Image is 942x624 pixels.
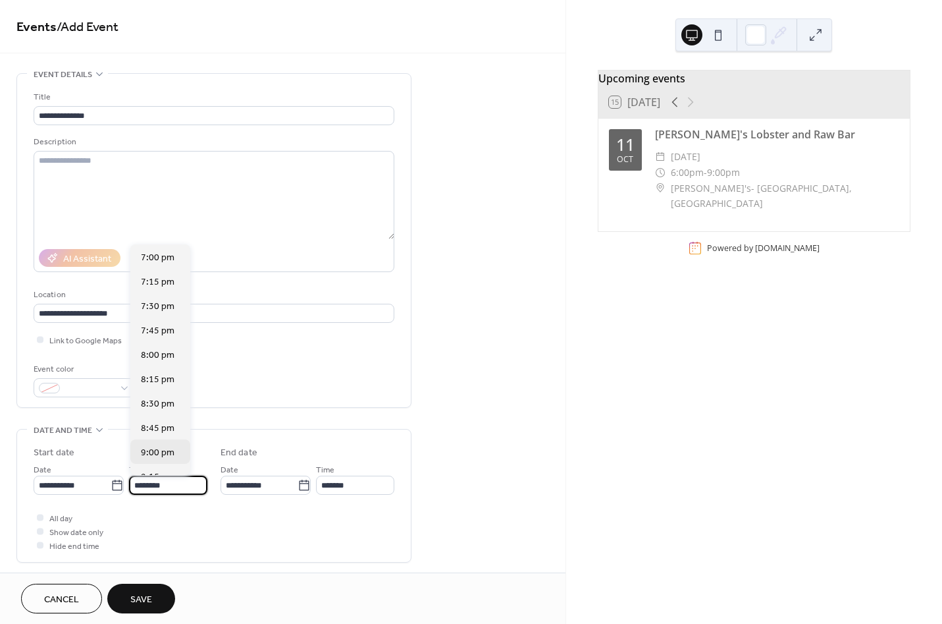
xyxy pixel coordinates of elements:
[616,136,635,153] div: 11
[141,422,174,436] span: 8:45 pm
[671,149,700,165] span: [DATE]
[34,135,392,149] div: Description
[221,446,257,460] div: End date
[655,149,666,165] div: ​
[57,14,118,40] span: / Add Event
[107,584,175,613] button: Save
[34,68,92,82] span: Event details
[141,349,174,362] span: 8:00 pm
[34,424,92,438] span: Date and time
[755,242,820,254] a: [DOMAIN_NAME]
[34,288,392,302] div: Location
[707,242,820,254] div: Powered by
[141,251,174,265] span: 7:00 pm
[49,334,122,348] span: Link to Google Maps
[129,463,147,477] span: Time
[655,165,666,181] div: ​
[655,181,666,196] div: ​
[141,275,174,289] span: 7:15 pm
[707,165,740,181] span: 9:00pm
[34,90,392,104] div: Title
[49,540,99,553] span: Hide end time
[598,71,910,86] div: Upcoming events
[704,165,707,181] span: -
[316,463,334,477] span: Time
[44,593,79,607] span: Cancel
[617,156,633,164] div: Oct
[671,165,704,181] span: 6:00pm
[49,526,103,540] span: Show date only
[141,446,174,460] span: 9:00 pm
[655,127,899,142] div: [PERSON_NAME]'s Lobster and Raw Bar
[141,470,174,484] span: 9:15 pm
[130,593,152,607] span: Save
[141,397,174,411] span: 8:30 pm
[49,512,72,526] span: All day
[21,584,102,613] button: Cancel
[221,463,238,477] span: Date
[141,300,174,314] span: 7:30 pm
[16,14,57,40] a: Events
[671,181,899,212] span: [PERSON_NAME]'s- [GEOGRAPHIC_DATA], [GEOGRAPHIC_DATA]
[34,362,132,376] div: Event color
[141,373,174,387] span: 8:15 pm
[141,324,174,338] span: 7:45 pm
[34,446,74,460] div: Start date
[34,463,51,477] span: Date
